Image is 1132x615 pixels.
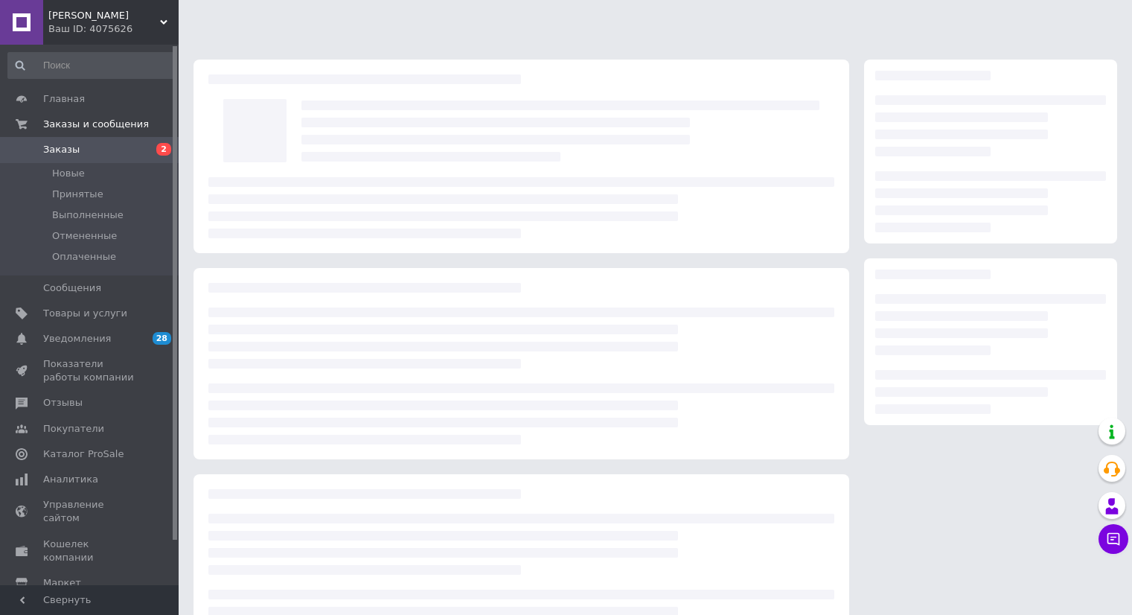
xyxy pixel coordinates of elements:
[43,576,81,590] span: Маркет
[43,396,83,410] span: Отзывы
[43,143,80,156] span: Заказы
[156,143,171,156] span: 2
[43,307,127,320] span: Товары и услуги
[43,281,101,295] span: Сообщения
[43,447,124,461] span: Каталог ProSale
[43,332,111,345] span: Уведомления
[43,118,149,131] span: Заказы и сообщения
[52,188,103,201] span: Принятые
[52,167,85,180] span: Новые
[43,498,138,525] span: Управление сайтом
[52,208,124,222] span: Выполненные
[153,332,171,345] span: 28
[43,92,85,106] span: Главная
[52,229,117,243] span: Отмененные
[43,473,98,486] span: Аналитика
[7,52,176,79] input: Поиск
[43,538,138,564] span: Кошелек компании
[52,250,116,264] span: Оплаченные
[48,9,160,22] span: Vezza
[43,422,104,436] span: Покупатели
[48,22,179,36] div: Ваш ID: 4075626
[1099,524,1128,554] button: Чат с покупателем
[43,357,138,384] span: Показатели работы компании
